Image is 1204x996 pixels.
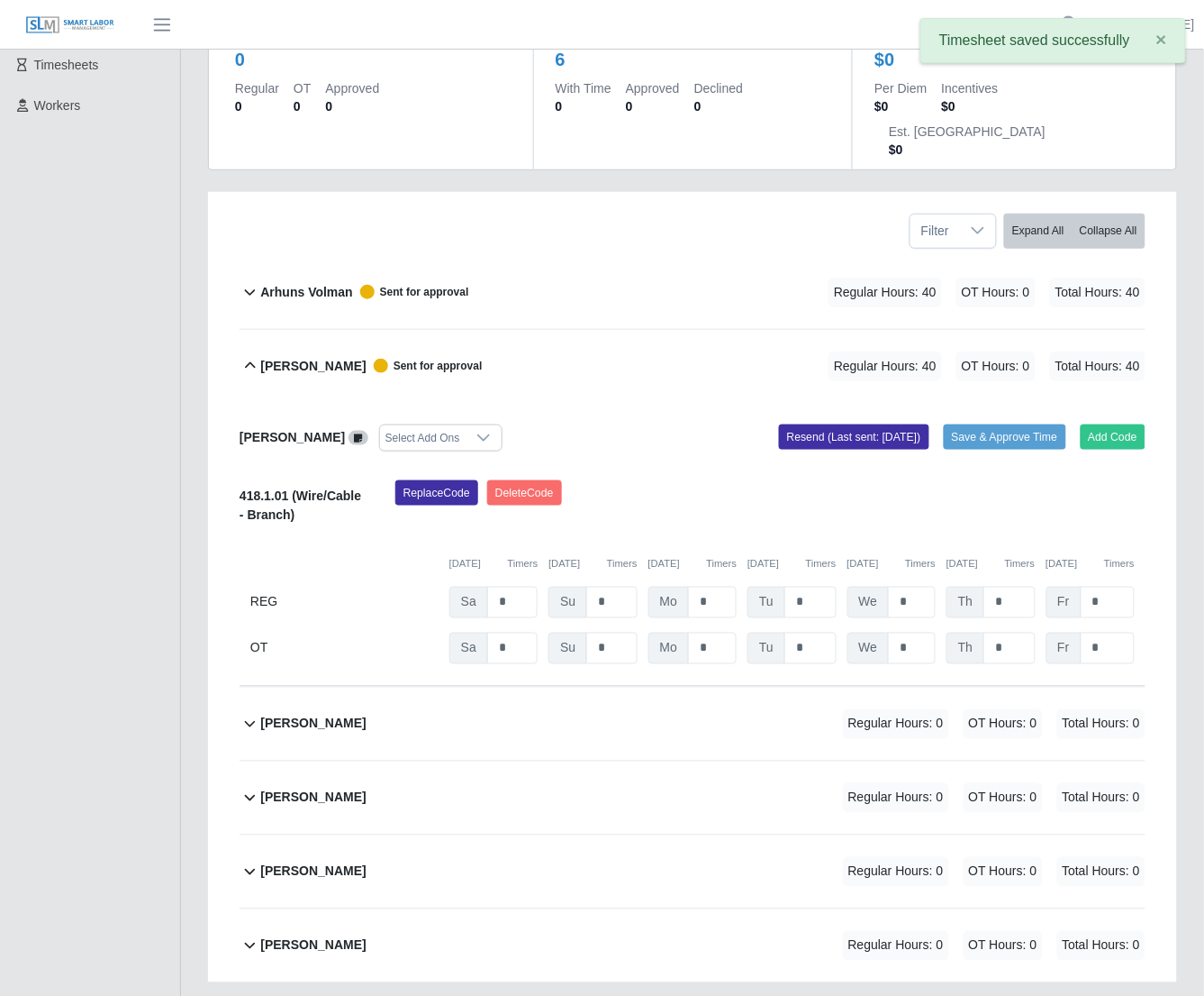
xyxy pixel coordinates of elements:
button: [PERSON_NAME] Sent for approval Regular Hours: 40 OT Hours: 0 Total Hours: 40 [240,330,1145,403]
span: Total Hours: 0 [1057,857,1145,887]
button: Save & Approve Time [944,425,1066,450]
b: [PERSON_NAME] [240,430,345,444]
b: 418.1.01 (Wire/Cable - Branch) [240,489,361,522]
button: Resend (Last sent: [DATE]) [779,425,929,450]
span: Total Hours: 40 [1050,278,1145,307]
span: Mo [648,587,689,618]
button: Timers [1104,557,1135,572]
div: Timesheet saved successfully [920,18,1186,63]
button: [PERSON_NAME] Regular Hours: 0 OT Hours: 0 Total Hours: 0 [240,688,1145,761]
div: [DATE] [847,557,936,572]
span: Total Hours: 0 [1057,931,1145,961]
span: Fr [1046,587,1082,618]
dt: With Time [556,79,611,97]
span: Timesheets [34,58,99,72]
div: $0 [874,47,894,72]
div: Select Add Ons [380,425,466,451]
dt: Approved [626,79,680,97]
b: [PERSON_NAME] [260,715,366,734]
button: Expand All [1004,214,1073,249]
span: OT Hours: 0 [956,278,1036,307]
b: [PERSON_NAME] [260,863,366,882]
span: Tu [747,587,785,618]
dt: Regular [235,79,279,97]
dd: 0 [626,97,680,115]
span: Fr [1046,633,1082,664]
span: Regular Hours: 0 [843,709,949,739]
span: Filter [910,215,960,248]
span: × [1156,29,1167,50]
button: Timers [806,557,837,572]
span: Sent for approval [353,285,469,299]
div: [DATE] [747,557,836,572]
dt: Per Diem [874,79,927,97]
span: OT Hours: 0 [964,709,1043,739]
span: Tu [747,633,785,664]
span: Regular Hours: 40 [828,352,942,381]
span: Th [946,587,984,618]
span: OT Hours: 0 [964,857,1043,887]
dd: 0 [556,97,611,115]
div: REG [250,587,439,618]
dd: $0 [874,97,927,115]
div: bulk actions [1004,214,1145,249]
button: [PERSON_NAME] Regular Hours: 0 OT Hours: 0 Total Hours: 0 [240,762,1145,835]
dd: 0 [294,97,311,115]
b: [PERSON_NAME] [260,357,366,376]
div: [DATE] [946,557,1035,572]
div: 6 [556,47,566,72]
dt: Declined [694,79,743,97]
a: View/Edit Notes [349,430,368,444]
span: Regular Hours: 0 [843,931,949,961]
span: Sent for approval [367,359,483,373]
b: Arhuns Volman [260,283,352,302]
div: [DATE] [449,557,538,572]
dd: 0 [694,97,743,115]
b: [PERSON_NAME] [260,937,366,955]
button: Timers [508,557,539,572]
span: Regular Hours: 0 [843,783,949,813]
dd: 0 [235,97,279,115]
span: Total Hours: 40 [1050,352,1145,381]
span: OT Hours: 0 [956,352,1036,381]
dt: Est. [GEOGRAPHIC_DATA] [889,123,1046,141]
button: [PERSON_NAME] Regular Hours: 0 OT Hours: 0 Total Hours: 0 [240,909,1145,982]
button: Arhuns Volman Sent for approval Regular Hours: 40 OT Hours: 0 Total Hours: 40 [240,256,1145,329]
span: Total Hours: 0 [1057,709,1145,739]
button: ReplaceCode [395,480,478,506]
span: Total Hours: 0 [1057,783,1145,813]
span: We [847,587,890,618]
span: Sa [449,587,488,618]
span: Regular Hours: 40 [828,278,942,307]
dd: $0 [942,97,999,115]
button: Timers [607,557,638,572]
span: Regular Hours: 0 [843,857,949,887]
img: SLM Logo [25,15,115,35]
button: DeleteCode [487,480,562,506]
span: Su [548,587,587,618]
span: We [847,633,890,664]
button: Timers [706,557,737,572]
span: Su [548,633,587,664]
span: OT Hours: 0 [964,931,1043,961]
div: OT [250,633,439,664]
dd: 0 [325,97,379,115]
span: OT Hours: 0 [964,783,1043,813]
div: [DATE] [548,557,637,572]
button: Timers [905,557,936,572]
span: Mo [648,633,689,664]
button: [PERSON_NAME] Regular Hours: 0 OT Hours: 0 Total Hours: 0 [240,836,1145,909]
button: Timers [1005,557,1036,572]
div: 0 [235,47,245,72]
b: [PERSON_NAME] [260,789,366,808]
dt: Incentives [942,79,999,97]
a: [PERSON_NAME] [1091,15,1195,34]
dt: OT [294,79,311,97]
button: Collapse All [1072,214,1145,249]
button: Add Code [1081,425,1146,450]
div: [DATE] [1046,557,1135,572]
span: Sa [449,633,488,664]
span: Th [946,633,984,664]
dt: Approved [325,79,379,97]
dd: $0 [889,141,1046,159]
